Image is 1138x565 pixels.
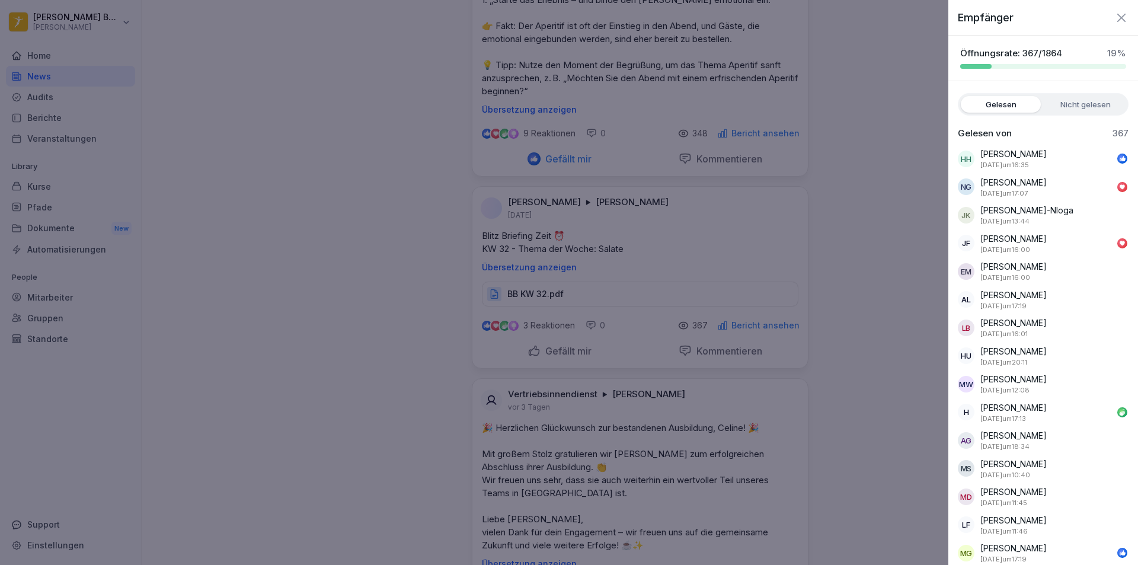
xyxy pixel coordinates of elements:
[958,151,974,167] div: HH
[980,317,1047,329] p: [PERSON_NAME]
[980,458,1047,470] p: [PERSON_NAME]
[980,486,1047,498] p: [PERSON_NAME]
[1107,47,1126,59] p: 19 %
[980,176,1047,189] p: [PERSON_NAME]
[1113,127,1129,139] p: 367
[980,442,1030,452] p: 9. August 2025 um 18:34
[980,554,1027,564] p: 9. August 2025 um 17:19
[980,204,1073,216] p: [PERSON_NAME]-Nloga
[1118,548,1127,558] img: like
[980,301,1027,311] p: 9. August 2025 um 17:19
[958,9,1014,25] p: Empfänger
[1118,154,1127,164] img: like
[961,96,1041,113] label: Gelesen
[980,216,1030,226] p: 11. August 2025 um 13:44
[980,498,1027,508] p: 10. August 2025 um 11:45
[980,189,1028,199] p: 9. August 2025 um 17:07
[958,489,974,505] div: MD
[958,545,974,561] div: MG
[1046,96,1126,113] label: Nicht gelesen
[958,291,974,308] div: AL
[980,385,1030,395] p: 10. August 2025 um 12:08
[1118,239,1127,248] img: love
[980,357,1027,368] p: 9. August 2025 um 20:11
[958,347,974,364] div: HU
[958,376,974,392] div: MW
[980,401,1047,414] p: [PERSON_NAME]
[958,263,974,280] div: EM
[958,235,974,251] div: JF
[980,429,1047,442] p: [PERSON_NAME]
[958,404,974,420] div: H
[958,178,974,195] div: NG
[980,542,1047,554] p: [PERSON_NAME]
[980,289,1047,301] p: [PERSON_NAME]
[980,245,1030,255] p: 9. August 2025 um 16:00
[1117,407,1127,417] img: celebrate
[960,47,1062,59] p: Öffnungsrate: 367/1864
[980,148,1047,160] p: [PERSON_NAME]
[958,432,974,449] div: AG
[980,273,1030,283] p: 9. August 2025 um 16:00
[980,345,1047,357] p: [PERSON_NAME]
[958,127,1012,139] p: Gelesen von
[980,160,1029,170] p: 9. August 2025 um 16:35
[980,514,1047,526] p: [PERSON_NAME]
[958,207,974,224] div: JK
[980,260,1047,273] p: [PERSON_NAME]
[980,373,1047,385] p: [PERSON_NAME]
[1118,183,1127,191] img: love
[958,460,974,477] div: MS
[980,232,1047,245] p: [PERSON_NAME]
[980,414,1026,424] p: 9. August 2025 um 17:13
[980,470,1030,480] p: 10. August 2025 um 10:40
[980,526,1028,537] p: 10. August 2025 um 11:46
[958,516,974,533] div: LF
[958,320,974,336] div: LB
[980,329,1028,339] p: 9. August 2025 um 16:01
